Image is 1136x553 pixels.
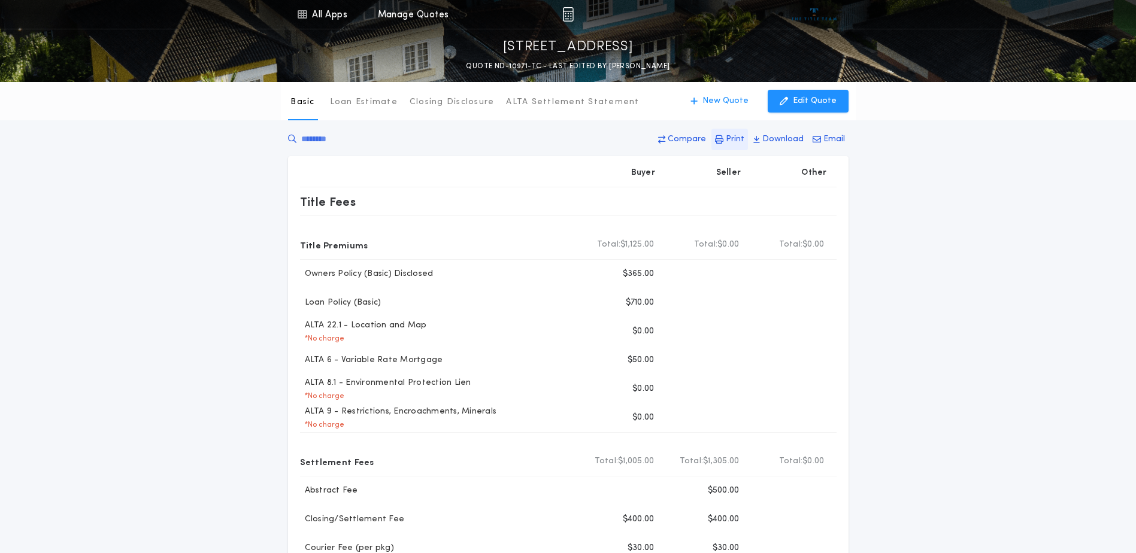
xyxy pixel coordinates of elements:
[410,96,495,108] p: Closing Disclosure
[694,239,718,251] b: Total:
[779,239,803,251] b: Total:
[300,391,345,401] p: * No charge
[300,406,497,418] p: ALTA 9 - Restrictions, Encroachments, Minerals
[618,455,654,467] span: $1,005.00
[628,354,655,366] p: $50.00
[300,334,345,344] p: * No charge
[300,354,443,366] p: ALTA 6 - Variable Rate Mortgage
[708,485,740,497] p: $500.00
[801,167,826,179] p: Other
[330,96,398,108] p: Loan Estimate
[678,90,761,113] button: New Quote
[809,129,849,150] button: Email
[632,326,654,338] p: $0.00
[823,133,845,145] p: Email
[802,455,824,467] span: $0.00
[597,239,621,251] b: Total:
[300,320,427,332] p: ALTA 22.1 - Location and Map
[802,239,824,251] span: $0.00
[300,235,368,254] p: Title Premiums
[620,239,654,251] span: $1,125.00
[768,90,849,113] button: Edit Quote
[703,455,739,467] span: $1,305.00
[632,412,654,424] p: $0.00
[623,268,655,280] p: $365.00
[708,513,740,525] p: $400.00
[680,455,704,467] b: Total:
[631,167,655,179] p: Buyer
[762,133,804,145] p: Download
[632,383,654,395] p: $0.00
[300,513,405,525] p: Closing/Settlement Fee
[595,455,619,467] b: Total:
[466,60,670,72] p: QUOTE ND-10971-TC - LAST EDITED BY [PERSON_NAME]
[793,95,837,107] p: Edit Quote
[779,455,803,467] b: Total:
[300,297,381,309] p: Loan Policy (Basic)
[300,452,374,471] p: Settlement Fees
[750,129,807,150] button: Download
[300,192,356,211] p: Title Fees
[792,8,837,20] img: vs-icon
[300,420,345,430] p: * No charge
[717,239,739,251] span: $0.00
[300,377,471,389] p: ALTA 8.1 - Environmental Protection Lien
[290,96,314,108] p: Basic
[726,133,744,145] p: Print
[623,513,655,525] p: $400.00
[300,485,358,497] p: Abstract Fee
[562,7,574,22] img: img
[503,38,634,57] p: [STREET_ADDRESS]
[716,167,741,179] p: Seller
[300,268,434,280] p: Owners Policy (Basic) Disclosed
[655,129,710,150] button: Compare
[711,129,748,150] button: Print
[506,96,639,108] p: ALTA Settlement Statement
[626,297,655,309] p: $710.00
[668,133,706,145] p: Compare
[702,95,749,107] p: New Quote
